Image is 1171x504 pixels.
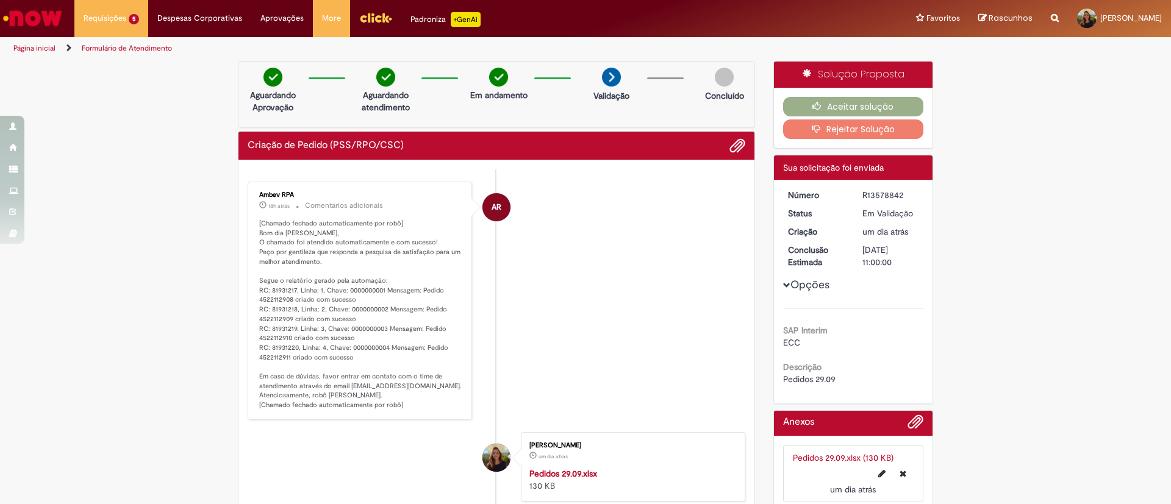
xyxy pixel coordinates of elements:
[243,89,303,113] p: Aguardando Aprovação
[783,97,924,116] button: Aceitar solução
[529,467,732,492] div: 130 KB
[356,89,415,113] p: Aguardando atendimento
[268,202,290,210] time: 30/09/2025 01:31:34
[989,12,1033,24] span: Rascunhos
[862,226,908,237] time: 29/09/2025 18:25:41
[892,464,914,483] button: Excluir Pedidos 29.09.xlsx
[774,62,933,88] div: Solução Proposta
[862,207,919,219] div: Em Validação
[926,12,960,24] span: Favoritos
[268,202,290,210] span: 18h atrás
[908,414,923,436] button: Adicionar anexos
[830,484,876,495] time: 29/09/2025 18:25:40
[978,13,1033,24] a: Rascunhos
[783,325,828,336] b: SAP Interim
[783,337,800,348] span: ECC
[779,189,854,201] dt: Número
[783,361,822,372] b: Descrição
[862,226,908,237] span: um dia atrás
[451,12,481,27] p: +GenAi
[593,90,629,102] p: Validação
[482,193,510,221] div: Ambev RPA
[157,12,242,24] span: Despesas Corporativas
[830,484,876,495] span: um dia atrás
[729,138,745,154] button: Adicionar anexos
[529,468,597,479] a: Pedidos 29.09.xlsx
[783,162,884,173] span: Sua solicitação foi enviada
[793,452,893,463] a: Pedidos 29.09.xlsx (130 KB)
[539,453,568,460] span: um dia atrás
[783,119,924,139] button: Rejeitar Solução
[862,189,919,201] div: R13578842
[783,417,814,428] h2: Anexos
[715,68,734,87] img: img-circle-grey.png
[492,193,501,222] span: AR
[84,12,126,24] span: Requisições
[248,140,404,151] h2: Criação de Pedido (PSS/RPO/CSC) Histórico de tíquete
[259,191,462,199] div: Ambev RPA
[260,12,304,24] span: Aprovações
[539,453,568,460] time: 29/09/2025 18:25:40
[13,43,56,53] a: Página inicial
[602,68,621,87] img: arrow-next.png
[1100,13,1162,23] span: [PERSON_NAME]
[705,90,744,102] p: Concluído
[263,68,282,87] img: check-circle-green.png
[129,14,139,24] span: 5
[9,37,772,60] ul: Trilhas de página
[359,9,392,27] img: click_logo_yellow_360x200.png
[470,89,528,101] p: Em andamento
[783,374,836,385] span: Pedidos 29.09
[259,219,462,410] p: [Chamado fechado automaticamente por robô] Bom dia [PERSON_NAME], O chamado foi atendido automati...
[489,68,508,87] img: check-circle-green.png
[82,43,172,53] a: Formulário de Atendimento
[376,68,395,87] img: check-circle-green.png
[871,464,893,483] button: Editar nome de arquivo Pedidos 29.09.xlsx
[1,6,64,30] img: ServiceNow
[529,442,732,449] div: [PERSON_NAME]
[862,244,919,268] div: [DATE] 11:00:00
[862,225,919,238] div: 29/09/2025 18:25:41
[482,444,510,472] div: Lara Moccio Breim Solera
[779,244,854,268] dt: Conclusão Estimada
[410,12,481,27] div: Padroniza
[779,207,854,219] dt: Status
[305,201,383,211] small: Comentários adicionais
[779,225,854,238] dt: Criação
[322,12,341,24] span: More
